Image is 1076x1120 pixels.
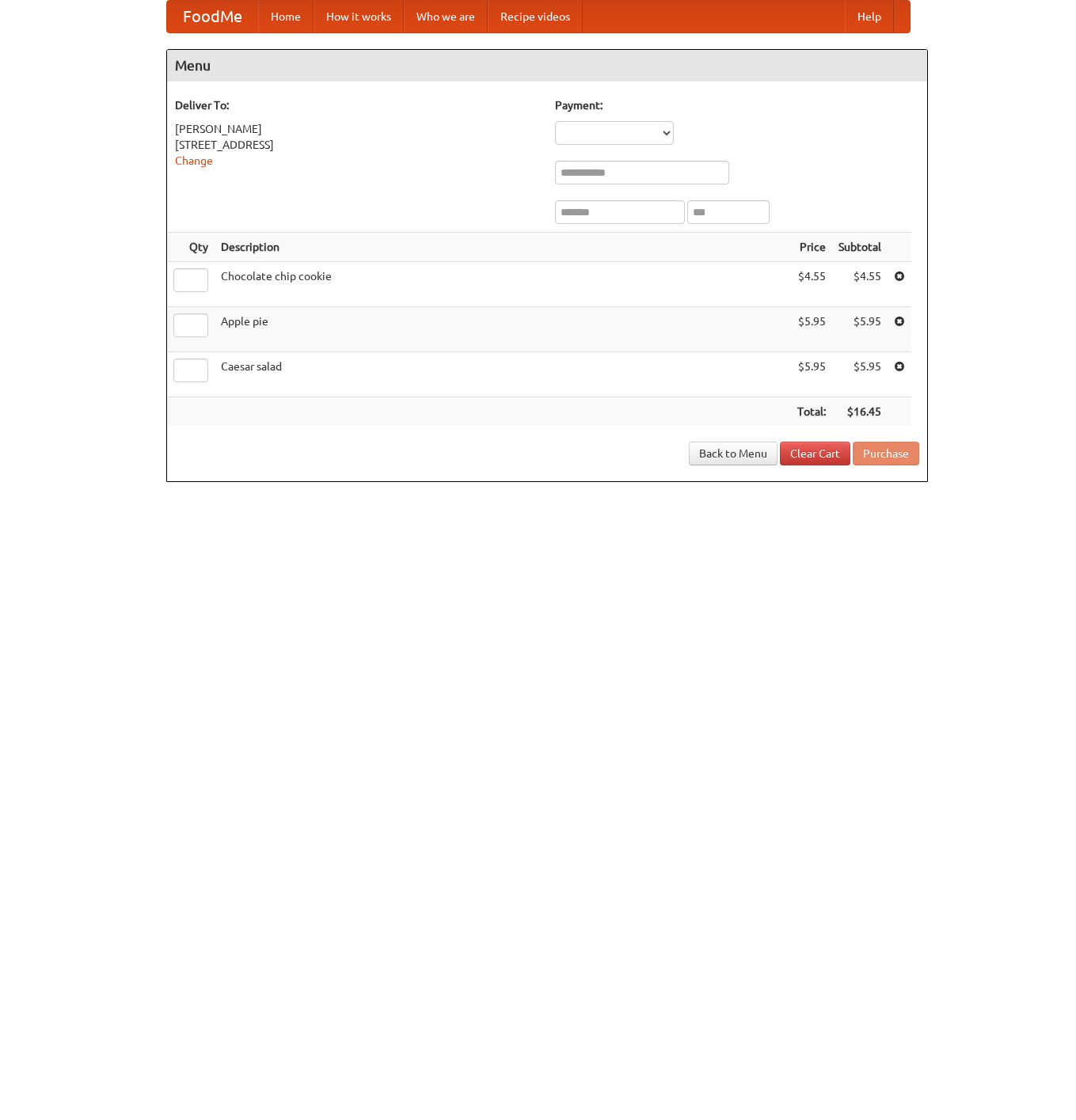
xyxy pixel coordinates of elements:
[215,233,791,262] th: Description
[780,442,850,465] a: Clear Cart
[175,97,539,113] h5: Deliver To:
[215,307,791,352] td: Apple pie
[175,121,539,137] div: [PERSON_NAME]
[832,397,888,427] th: $16.45
[175,154,213,167] a: Change
[167,233,215,262] th: Qty
[314,1,404,32] a: How it works
[832,352,888,397] td: $5.95
[167,50,927,82] h4: Menu
[555,97,919,113] h5: Payment:
[215,352,791,397] td: Caesar salad
[404,1,488,32] a: Who we are
[167,1,258,32] a: FoodMe
[488,1,583,32] a: Recipe videos
[215,262,791,307] td: Chocolate chip cookie
[791,262,832,307] td: $4.55
[853,442,919,465] button: Purchase
[258,1,314,32] a: Home
[689,442,778,465] a: Back to Menu
[832,262,888,307] td: $4.55
[175,137,539,153] div: [STREET_ADDRESS]
[791,233,832,262] th: Price
[791,352,832,397] td: $5.95
[791,397,832,427] th: Total:
[791,307,832,352] td: $5.95
[845,1,894,32] a: Help
[832,233,888,262] th: Subtotal
[832,307,888,352] td: $5.95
